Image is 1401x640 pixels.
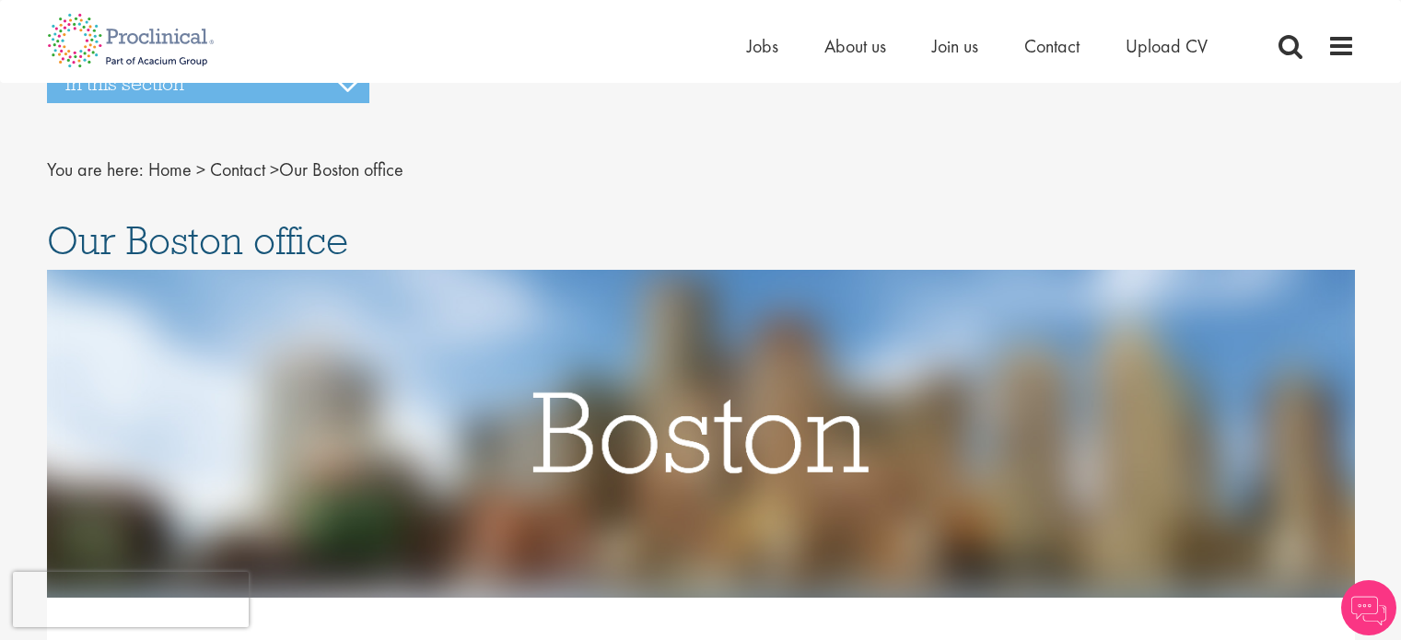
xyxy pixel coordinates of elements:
h3: In this section [47,64,369,103]
span: Our Boston office [47,215,348,265]
span: You are here: [47,157,144,181]
iframe: reCAPTCHA [13,572,249,627]
span: > [196,157,205,181]
span: Our Boston office [148,157,403,181]
img: Chatbot [1341,580,1396,635]
a: Contact [1024,34,1080,58]
span: > [270,157,279,181]
a: breadcrumb link to Contact [210,157,265,181]
a: breadcrumb link to Home [148,157,192,181]
a: Jobs [747,34,778,58]
a: Join us [932,34,978,58]
a: About us [824,34,886,58]
a: Upload CV [1126,34,1208,58]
